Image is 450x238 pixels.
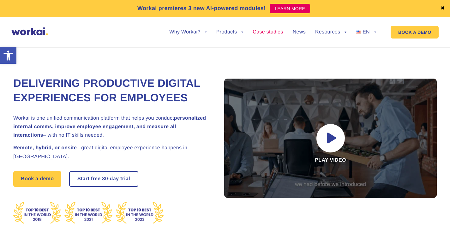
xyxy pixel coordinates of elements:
a: Book a demo [13,171,61,187]
strong: Remote, hybrid, or onsite [13,145,77,151]
h2: Workai is one unified communication platform that helps you conduct – with no IT skills needed. [13,114,209,140]
a: Products [216,30,243,35]
a: News [293,30,306,35]
a: ✖ [441,6,445,11]
a: BOOK A DEMO [391,26,439,39]
p: Workai premieres 3 new AI-powered modules! [137,4,266,13]
a: Start free30-daytrial [70,172,138,186]
a: LEARN MORE [270,4,310,13]
a: Why Workai? [169,30,207,35]
h2: – great digital employee experience happens in [GEOGRAPHIC_DATA]. [13,144,209,161]
a: Case studies [253,30,283,35]
h1: Delivering Productive Digital Experiences for Employees [13,76,209,105]
i: 30-day [102,176,119,181]
a: Resources [315,30,346,35]
div: Play video [224,79,436,198]
span: EN [363,29,370,35]
strong: personalized internal comms, improve employee engagement, and measure all interactions [13,116,206,138]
